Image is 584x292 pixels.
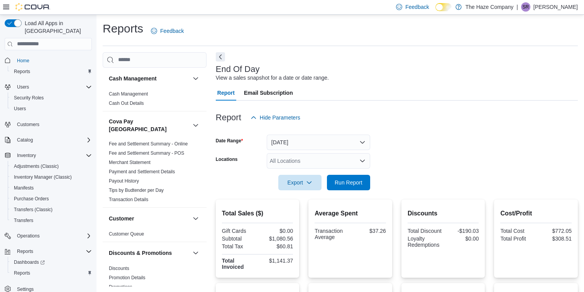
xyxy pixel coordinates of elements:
span: Fee and Settlement Summary - Online [109,141,188,147]
span: Manifests [14,185,34,191]
span: Transaction Details [109,196,148,203]
h2: Average Spent [315,209,386,218]
a: Transaction Details [109,197,148,202]
span: Payout History [109,178,139,184]
span: Payment and Settlement Details [109,169,175,175]
span: Merchant Statement [109,159,151,166]
div: $0.00 [259,228,293,234]
span: Adjustments (Classic) [14,163,59,169]
div: Cova Pay [GEOGRAPHIC_DATA] [103,139,207,207]
a: Merchant Statement [109,160,151,165]
button: Next [216,52,225,61]
span: Transfers (Classic) [11,205,92,214]
span: Cash Management [109,91,148,97]
button: [DATE] [267,135,370,150]
span: Promotions [109,284,132,290]
button: Hide Parameters [247,110,303,125]
div: $37.26 [352,228,386,234]
span: Users [17,84,29,90]
button: Discounts & Promotions [191,248,200,258]
div: Cash Management [103,89,207,111]
span: Home [14,56,92,65]
span: Home [17,58,29,64]
a: Reports [11,268,33,278]
a: Dashboards [8,257,95,268]
button: Transfers (Classic) [8,204,95,215]
button: Operations [14,231,43,241]
span: Reports [14,247,92,256]
p: [PERSON_NAME] [533,2,578,12]
h3: Customer [109,215,134,222]
button: Purchase Orders [8,193,95,204]
button: Discounts & Promotions [109,249,190,257]
span: Inventory [17,152,36,159]
button: Customers [2,119,95,130]
a: Cash Out Details [109,101,144,106]
button: Open list of options [359,158,366,164]
button: Reports [2,246,95,257]
strong: Total Invoiced [222,258,244,270]
span: Reports [14,68,30,75]
div: $0.00 [445,236,479,242]
span: Users [11,104,92,113]
a: Transfers [11,216,36,225]
button: Users [14,82,32,92]
span: Tips by Budtender per Day [109,187,164,193]
span: Run Report [335,179,362,186]
div: $1,080.56 [259,236,293,242]
span: Reports [11,67,92,76]
div: -$190.03 [445,228,479,234]
div: $1,141.37 [259,258,293,264]
button: Cash Management [109,75,190,82]
a: Users [11,104,29,113]
div: Shay Richards [521,2,530,12]
a: Customers [14,120,42,129]
button: Reports [8,66,95,77]
button: Home [2,55,95,66]
span: Purchase Orders [14,196,49,202]
div: Total Discount [408,228,442,234]
div: Total Tax [222,243,256,249]
button: Run Report [327,175,370,190]
div: Loyalty Redemptions [408,236,442,248]
a: Discounts [109,266,129,271]
button: Cova Pay [GEOGRAPHIC_DATA] [109,118,190,133]
span: Load All Apps in [GEOGRAPHIC_DATA] [22,19,92,35]
span: Email Subscription [244,85,293,101]
a: Customer Queue [109,231,144,237]
span: Feedback [160,27,184,35]
h3: Discounts & Promotions [109,249,172,257]
a: Feedback [148,23,187,39]
div: $772.05 [538,228,572,234]
button: Customer [191,214,200,223]
button: Manifests [8,183,95,193]
button: Inventory [14,151,39,160]
img: Cova [15,3,50,11]
a: Promotions [109,284,132,290]
a: Inventory Manager (Classic) [11,172,75,182]
span: Hide Parameters [260,114,300,121]
button: Cash Management [191,74,200,83]
span: Catalog [14,135,92,145]
span: Customer Queue [109,231,144,237]
h2: Total Sales ($) [222,209,293,218]
h1: Reports [103,21,143,36]
span: Dashboards [14,259,45,265]
button: Security Roles [8,92,95,103]
button: Users [2,82,95,92]
span: Feedback [405,3,429,11]
span: Dashboards [11,258,92,267]
label: Locations [216,156,238,162]
h2: Cost/Profit [500,209,572,218]
button: Catalog [14,135,36,145]
div: Total Cost [500,228,534,234]
p: | [516,2,518,12]
a: Fee and Settlement Summary - POS [109,150,184,156]
a: Manifests [11,183,37,193]
span: Users [14,106,26,112]
button: Inventory Manager (Classic) [8,172,95,183]
input: Dark Mode [435,3,452,11]
h3: Cash Management [109,75,157,82]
